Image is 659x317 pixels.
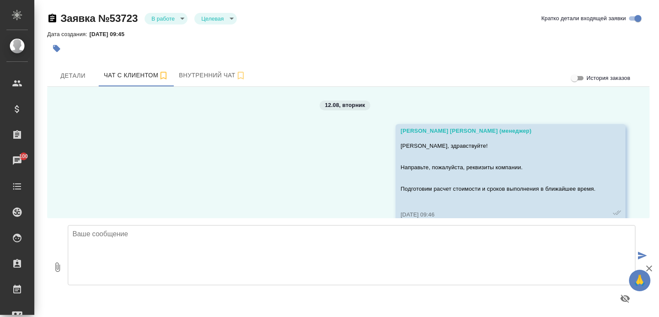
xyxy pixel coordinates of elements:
div: В работе [194,13,236,24]
p: Дата создания: [47,31,89,37]
span: Детали [52,70,94,81]
p: [PERSON_NAME], здравствуйте! [401,142,596,150]
button: Предпросмотр [615,288,635,309]
button: В работе [149,15,177,22]
span: История заказов [586,74,630,82]
span: Чат с клиентом [104,70,169,81]
button: 🙏 [629,270,650,291]
a: 100 [2,150,32,171]
div: В работе [145,13,187,24]
div: [DATE] 09:46 [401,210,596,219]
span: 🙏 [632,271,647,290]
div: [PERSON_NAME] [PERSON_NAME] (менеджер) [401,127,596,135]
button: Добавить тэг [47,39,66,58]
span: 100 [14,152,33,161]
svg: Подписаться [236,70,246,81]
button: 77762522396 ( Алишер Камбарбек) - (undefined) [99,65,174,86]
span: Внутренний чат [179,70,246,81]
p: Подготовим расчет стоимости и сроков выполнения в ближайшее время. [401,185,596,193]
p: Направьте, пожалуйста, реквизиты компании. [401,163,596,172]
p: [DATE] 09:45 [89,31,131,37]
button: Скопировать ссылку [47,13,57,24]
span: Кратко детали входящей заявки [541,14,626,23]
p: 12.08, вторник [325,101,365,110]
svg: Подписаться [158,70,169,81]
button: Целевая [199,15,226,22]
a: Заявка №53723 [60,12,138,24]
